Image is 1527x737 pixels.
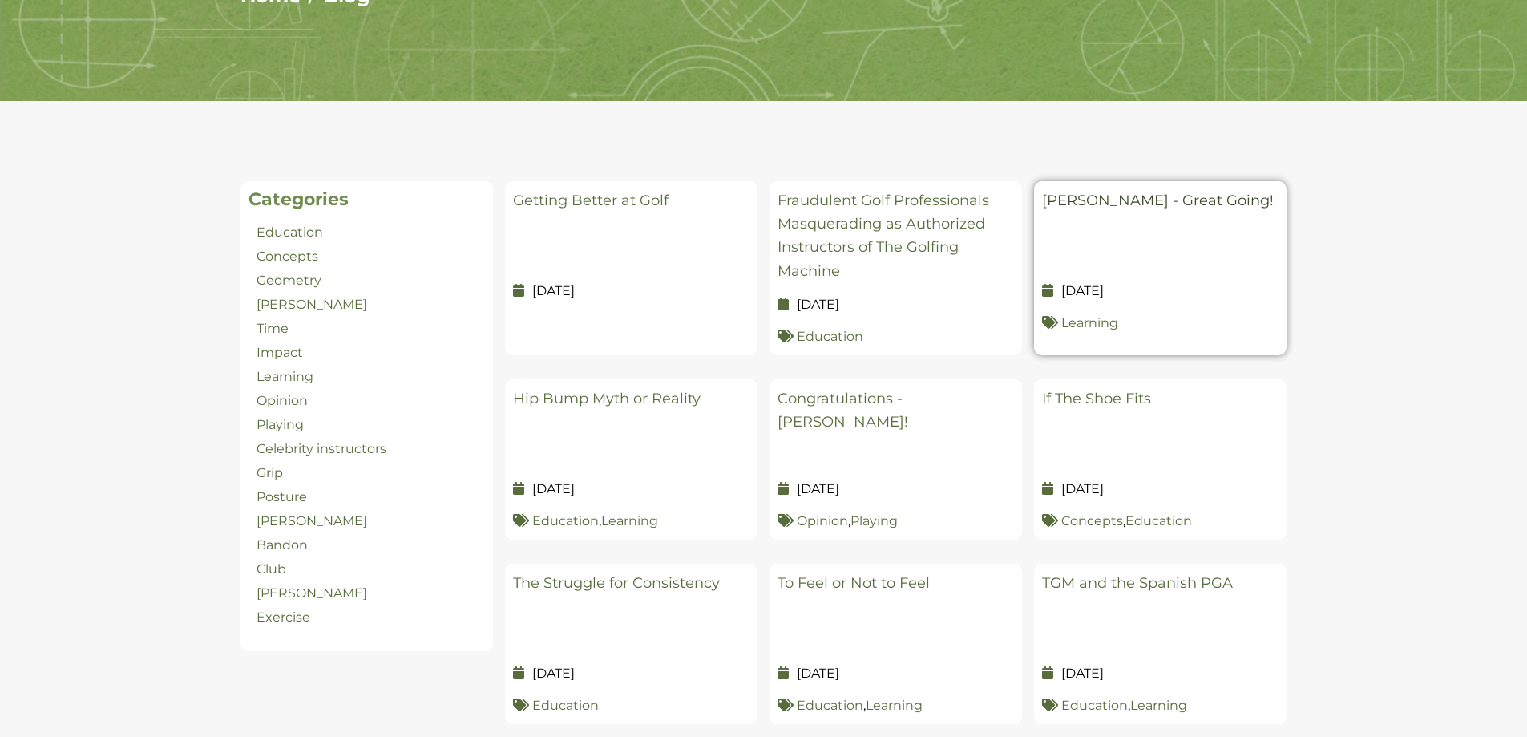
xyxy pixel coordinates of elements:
[257,369,313,384] a: Learning
[850,513,898,528] a: Playing
[257,489,307,504] a: Posture
[797,698,863,713] a: Education
[513,390,701,407] a: Hip Bump Myth or Reality
[1061,315,1118,330] a: Learning
[601,513,658,528] a: Learning
[513,574,720,592] a: The Struggle for Consistency
[257,441,386,456] a: Celebrity instructors
[1125,513,1192,528] a: Education
[778,295,1014,314] p: [DATE]
[513,511,749,532] p: ,
[797,329,863,344] a: Education
[248,189,485,210] h2: Categories
[257,225,323,240] a: Education
[513,664,749,683] p: [DATE]
[778,511,1014,532] p: ,
[778,390,908,431] a: Congratulations - [PERSON_NAME]!
[1042,574,1233,592] a: TGM and the Spanish PGA
[257,561,286,577] a: Club
[257,417,304,432] a: Playing
[778,574,930,592] a: To Feel or Not to Feel
[257,345,303,360] a: Impact
[532,513,599,528] a: Education
[257,609,310,625] a: Exercise
[257,393,308,408] a: Opinion
[257,465,283,480] a: Grip
[532,698,599,713] a: Education
[1042,281,1279,301] p: [DATE]
[797,513,848,528] a: Opinion
[257,249,318,264] a: Concepts
[513,281,749,301] p: [DATE]
[513,192,669,209] a: Getting Better at Golf
[778,192,989,280] a: Fraudulent Golf Professionals Masquerading as Authorized Instructors of The Golfing Machine
[257,273,321,288] a: Geometry
[257,513,367,528] a: [PERSON_NAME]
[1042,695,1279,716] p: ,
[257,321,289,336] a: Time
[1042,192,1274,209] a: [PERSON_NAME] - Great Going!
[1042,390,1151,407] a: If The Shoe Fits
[257,297,367,312] a: [PERSON_NAME]
[257,585,367,601] a: [PERSON_NAME]
[1042,664,1279,683] p: [DATE]
[513,480,749,499] p: [DATE]
[778,480,1014,499] p: [DATE]
[1042,511,1279,532] p: ,
[866,698,923,713] a: Learning
[778,664,1014,683] p: [DATE]
[1061,698,1128,713] a: Education
[1042,480,1279,499] p: [DATE]
[1061,513,1123,528] a: Concepts
[778,695,1014,716] p: ,
[257,537,308,553] a: Bandon
[1130,698,1187,713] a: Learning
